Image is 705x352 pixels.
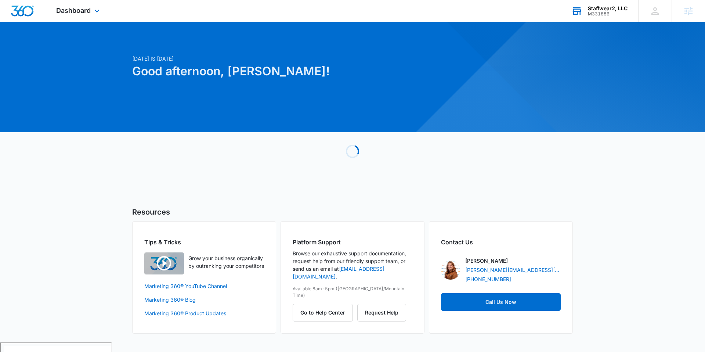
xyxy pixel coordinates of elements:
[465,257,508,265] p: [PERSON_NAME]
[73,43,79,49] img: tab_keywords_by_traffic_grey.svg
[441,261,460,280] img: Alexis Austere
[144,282,264,290] a: Marketing 360® YouTube Channel
[132,62,423,80] h1: Good afternoon, [PERSON_NAME]!
[188,254,264,270] p: Grow your business organically by outranking your competitors
[588,11,628,17] div: account id
[144,296,264,303] a: Marketing 360® Blog
[441,293,561,311] a: Call Us Now
[588,6,628,11] div: account name
[357,309,406,316] a: Request Help
[132,206,573,218] h5: Resources
[12,19,18,25] img: website_grey.svg
[357,304,406,322] button: Request Help
[12,12,18,18] img: logo_orange.svg
[293,309,357,316] a: Go to Help Center
[465,275,511,283] a: [PHONE_NUMBER]
[132,55,423,62] p: [DATE] is [DATE]
[293,304,353,322] button: Go to Help Center
[20,43,26,49] img: tab_domain_overview_orange.svg
[441,238,561,247] h2: Contact Us
[144,238,264,247] h2: Tips & Tricks
[21,12,36,18] div: v 4.0.25
[19,19,81,25] div: Domain: [DOMAIN_NAME]
[81,43,124,48] div: Keywords by Traffic
[293,238,412,247] h2: Platform Support
[465,266,561,274] a: [PERSON_NAME][EMAIL_ADDRESS][DOMAIN_NAME]
[293,249,412,280] p: Browse our exhaustive support documentation, request help from our friendly support team, or send...
[144,252,184,274] img: Quick Overview Video
[144,309,264,317] a: Marketing 360® Product Updates
[56,7,91,14] span: Dashboard
[28,43,66,48] div: Domain Overview
[293,285,412,299] p: Available 8am-5pm ([GEOGRAPHIC_DATA]/Mountain Time)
